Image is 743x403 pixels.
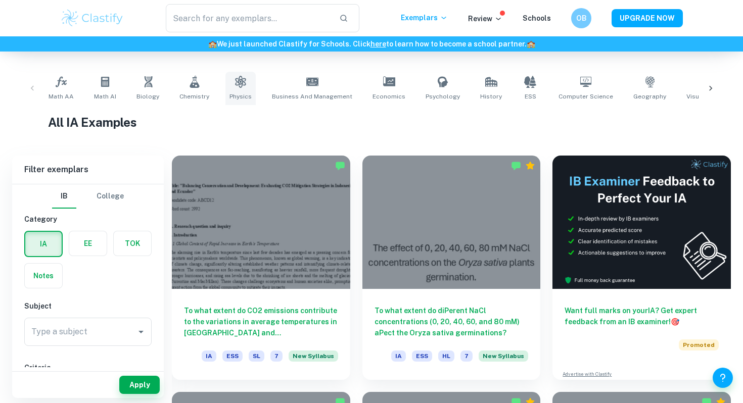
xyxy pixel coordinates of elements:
span: Math AA [49,92,74,101]
span: ESS [222,350,243,362]
button: EE [69,231,107,256]
button: Open [134,325,148,339]
img: Marked [511,161,521,171]
button: OB [571,8,591,28]
p: Review [468,13,502,24]
span: Promoted [679,339,719,350]
h6: Filter exemplars [12,156,164,184]
span: History [480,92,502,101]
button: Apply [119,376,160,394]
span: SL [249,350,264,362]
img: Thumbnail [552,156,731,289]
span: Math AI [94,92,116,101]
button: IB [52,184,76,209]
img: Marked [335,161,345,171]
a: here [370,40,386,48]
span: Psychology [426,92,460,101]
button: IA [25,232,62,256]
span: Business and Management [272,92,352,101]
span: Geography [633,92,666,101]
a: To what extent do diPerent NaCl concentrations (0, 20, 40, 60, and 80 mM) aPect the Oryza sativa ... [362,156,541,380]
input: Search for any exemplars... [166,4,331,32]
img: Clastify logo [60,8,124,28]
span: New Syllabus [479,350,528,362]
span: 7 [270,350,283,362]
span: Biology [136,92,159,101]
button: College [97,184,124,209]
a: To what extent do CO2 emissions contribute to the variations in average temperatures in [GEOGRAPH... [172,156,350,380]
span: ESS [412,350,432,362]
button: TOK [114,231,151,256]
span: Physics [229,92,252,101]
div: Filter type choice [52,184,124,209]
div: Premium [525,161,535,171]
span: Chemistry [179,92,209,101]
a: Schools [523,14,551,22]
span: 7 [460,350,473,362]
span: New Syllabus [289,350,338,362]
span: 🏫 [527,40,535,48]
h6: To what extent do CO2 emissions contribute to the variations in average temperatures in [GEOGRAPH... [184,305,338,338]
button: Help and Feedback [713,368,733,388]
div: Starting from the May 2026 session, the ESS IA requirements have changed. We created this exempla... [479,350,528,368]
span: 🎯 [671,318,679,326]
h6: Subject [24,300,152,312]
h1: All IA Examples [48,113,695,131]
span: HL [438,350,454,362]
h6: Category [24,214,152,225]
h6: OB [576,13,587,24]
span: Economics [373,92,405,101]
h6: Criteria [24,362,152,373]
a: Want full marks on yourIA? Get expert feedback from an IB examiner!PromotedAdvertise with Clastify [552,156,731,380]
h6: We just launched Clastify for Schools. Click to learn how to become a school partner. [2,38,741,49]
span: IA [202,350,216,362]
h6: To what extent do diPerent NaCl concentrations (0, 20, 40, 60, and 80 mM) aPect the Oryza sativa ... [375,305,529,338]
span: IA [391,350,406,362]
button: UPGRADE NOW [612,9,683,27]
h6: Want full marks on your IA ? Get expert feedback from an IB examiner! [565,305,719,327]
p: Exemplars [401,12,448,23]
span: 🏫 [208,40,217,48]
a: Advertise with Clastify [563,371,612,378]
button: Notes [25,264,62,288]
span: ESS [525,92,536,101]
div: Starting from the May 2026 session, the ESS IA requirements have changed. We created this exempla... [289,350,338,368]
span: Computer Science [559,92,613,101]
